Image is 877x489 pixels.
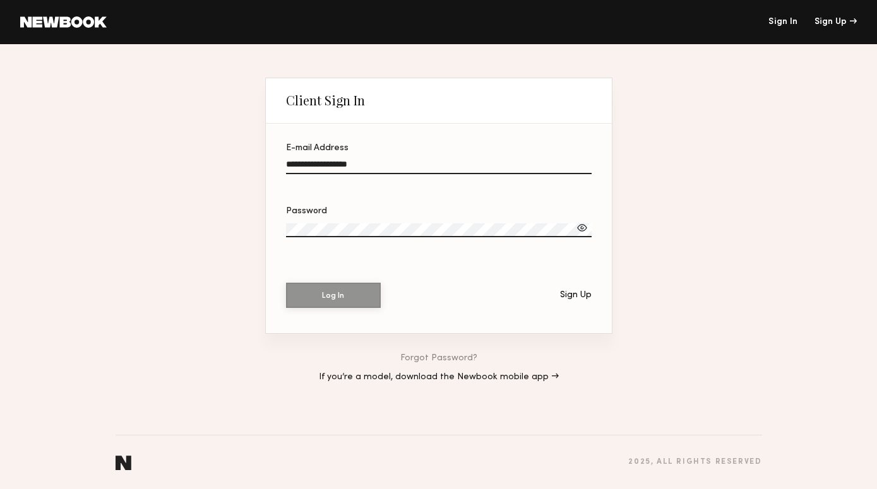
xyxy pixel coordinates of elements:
[286,93,365,108] div: Client Sign In
[768,18,797,27] a: Sign In
[286,207,592,216] div: Password
[286,160,592,174] input: E-mail Address
[560,291,592,300] div: Sign Up
[286,283,381,308] button: Log In
[628,458,761,466] div: 2025 , all rights reserved
[319,373,559,382] a: If you’re a model, download the Newbook mobile app →
[400,354,477,363] a: Forgot Password?
[814,18,857,27] div: Sign Up
[286,144,592,153] div: E-mail Address
[286,223,592,237] input: Password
